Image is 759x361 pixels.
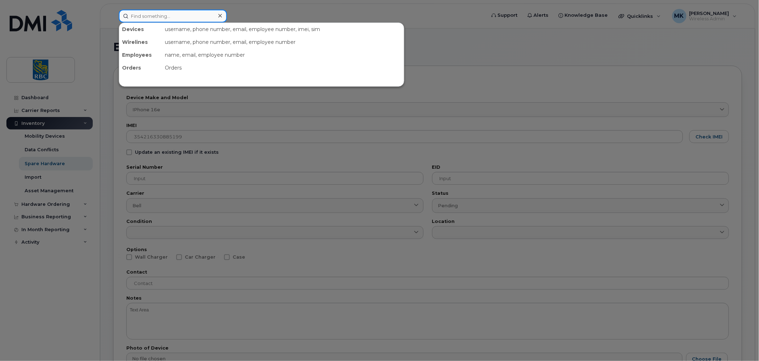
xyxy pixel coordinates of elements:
[162,49,404,61] div: name, email, employee number
[119,61,162,74] div: Orders
[119,49,162,61] div: Employees
[119,36,162,49] div: Wirelines
[162,61,404,74] div: Orders
[119,23,162,36] div: Devices
[162,23,404,36] div: username, phone number, email, employee number, imei, sim
[162,36,404,49] div: username, phone number, email, employee number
